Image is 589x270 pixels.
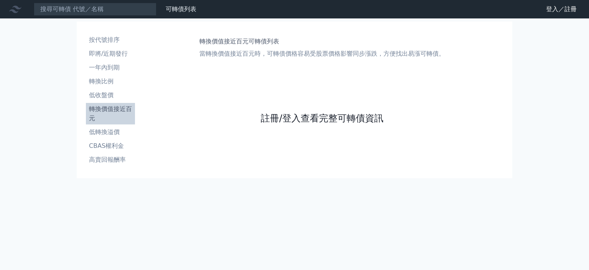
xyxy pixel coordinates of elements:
li: 轉換價值接近百元 [86,104,135,123]
a: 即將/近期發行 [86,48,135,60]
li: 按代號排序 [86,35,135,45]
li: 即將/近期發行 [86,49,135,58]
a: 高賣回報酬率 [86,154,135,166]
a: 轉換價值接近百元 [86,103,135,124]
a: 登入／註冊 [540,3,583,15]
a: 按代號排序 [86,34,135,46]
a: 一年內到期 [86,61,135,74]
a: 低收盤價 [86,89,135,101]
a: 低轉換溢價 [86,126,135,138]
p: 當轉換價值接近百元時，可轉債價格容易受股票價格影響同步漲跌，方便找出易漲可轉債。 [199,49,445,58]
li: 一年內到期 [86,63,135,72]
input: 搜尋可轉債 代號／名稱 [34,3,156,16]
li: 低轉換溢價 [86,128,135,137]
li: 轉換比例 [86,77,135,86]
a: 轉換比例 [86,75,135,88]
li: 低收盤價 [86,91,135,100]
a: CBAS權利金 [86,140,135,152]
li: 高賣回報酬率 [86,155,135,164]
a: 可轉債列表 [166,5,196,13]
li: CBAS權利金 [86,141,135,151]
a: 註冊/登入查看完整可轉債資訊 [261,112,383,124]
h1: 轉換價值接近百元可轉債列表 [199,37,445,46]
